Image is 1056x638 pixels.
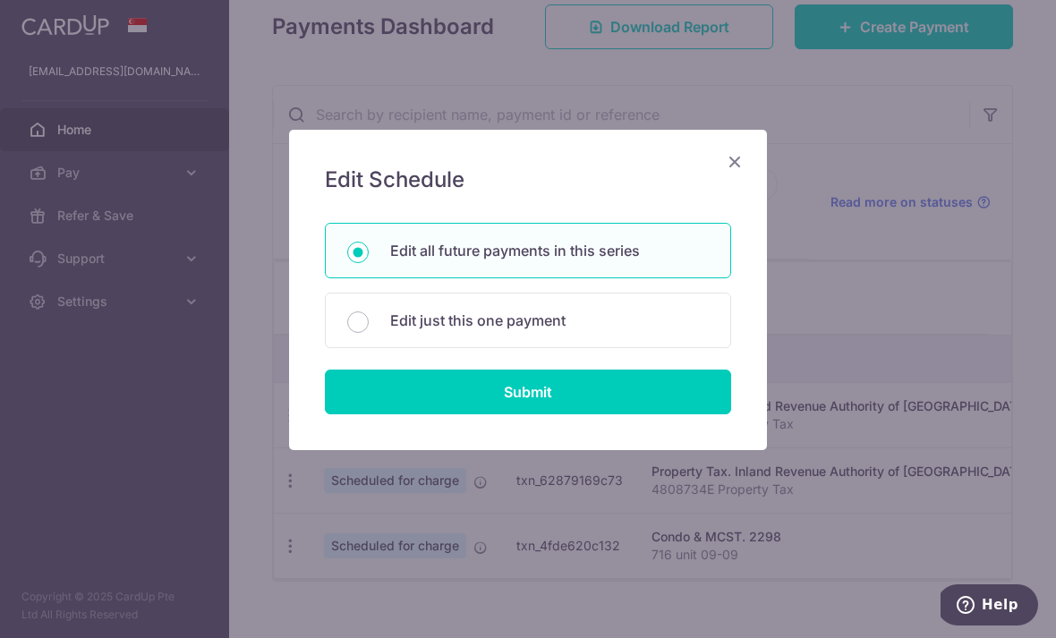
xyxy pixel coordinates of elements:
h5: Edit Schedule [325,166,731,194]
p: Edit all future payments in this series [390,240,709,261]
iframe: Opens a widget where you can find more information [941,584,1038,629]
input: Submit [325,370,731,414]
p: Edit just this one payment [390,310,709,331]
button: Close [724,151,745,173]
